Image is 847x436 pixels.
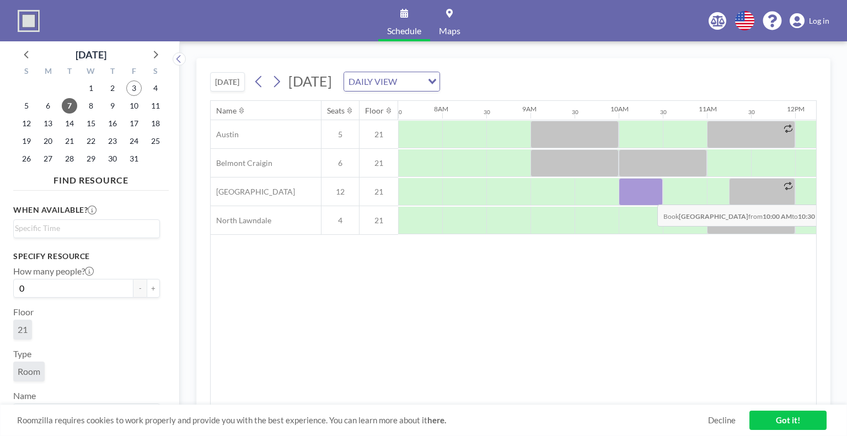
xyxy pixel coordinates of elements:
[126,116,142,131] span: Friday, October 17, 2025
[434,105,448,113] div: 8AM
[144,65,166,79] div: S
[660,109,667,116] div: 30
[749,411,827,430] a: Got it!
[40,98,56,114] span: Monday, October 6, 2025
[19,133,34,149] span: Sunday, October 19, 2025
[360,187,398,197] span: 21
[699,105,717,113] div: 11AM
[763,212,792,220] b: 10:00 AM
[62,151,77,166] span: Tuesday, October 28, 2025
[439,26,460,35] span: Maps
[16,65,37,79] div: S
[15,222,153,234] input: Search for option
[211,158,272,168] span: Belmont Craigin
[81,65,102,79] div: W
[387,26,421,35] span: Schedule
[344,72,439,91] div: Search for option
[211,216,271,225] span: North Lawndale
[522,105,537,113] div: 9AM
[83,116,99,131] span: Wednesday, October 15, 2025
[360,216,398,225] span: 21
[83,80,99,96] span: Wednesday, October 1, 2025
[62,116,77,131] span: Tuesday, October 14, 2025
[13,251,160,261] h3: Specify resource
[126,98,142,114] span: Friday, October 10, 2025
[210,72,245,91] button: [DATE]
[105,80,120,96] span: Thursday, October 2, 2025
[211,130,239,139] span: Austin
[40,116,56,131] span: Monday, October 13, 2025
[679,212,748,220] b: [GEOGRAPHIC_DATA]
[790,13,829,29] a: Log in
[83,98,99,114] span: Wednesday, October 8, 2025
[288,73,332,89] span: [DATE]
[148,98,163,114] span: Saturday, October 11, 2025
[37,65,59,79] div: M
[327,106,345,116] div: Seats
[809,16,829,26] span: Log in
[126,80,142,96] span: Friday, October 3, 2025
[321,187,359,197] span: 12
[787,105,805,113] div: 12PM
[400,74,421,89] input: Search for option
[346,74,399,89] span: DAILY VIEW
[19,116,34,131] span: Sunday, October 12, 2025
[365,106,384,116] div: Floor
[798,212,827,220] b: 10:30 AM
[19,151,34,166] span: Sunday, October 26, 2025
[216,106,237,116] div: Name
[360,158,398,168] span: 21
[123,65,144,79] div: F
[19,98,34,114] span: Sunday, October 5, 2025
[76,47,106,62] div: [DATE]
[13,390,36,401] label: Name
[321,130,359,139] span: 5
[148,116,163,131] span: Saturday, October 18, 2025
[360,130,398,139] span: 21
[59,65,81,79] div: T
[657,204,833,227] span: Book from to
[14,220,159,236] div: Search for option
[13,348,31,359] label: Type
[748,109,755,116] div: 30
[18,366,40,376] span: Room
[62,98,77,114] span: Tuesday, October 7, 2025
[105,133,120,149] span: Thursday, October 23, 2025
[148,80,163,96] span: Saturday, October 4, 2025
[126,133,142,149] span: Friday, October 24, 2025
[321,216,359,225] span: 4
[572,109,578,116] div: 30
[105,98,120,114] span: Thursday, October 9, 2025
[133,279,147,298] button: -
[14,404,159,423] div: Search for option
[484,109,490,116] div: 30
[708,415,736,426] a: Decline
[101,65,123,79] div: T
[40,133,56,149] span: Monday, October 20, 2025
[211,187,295,197] span: [GEOGRAPHIC_DATA]
[427,415,446,425] a: here.
[13,170,169,186] h4: FIND RESOURCE
[13,266,94,277] label: How many people?
[395,109,402,116] div: 30
[147,279,160,298] button: +
[18,324,28,335] span: 21
[610,105,629,113] div: 10AM
[148,133,163,149] span: Saturday, October 25, 2025
[321,158,359,168] span: 6
[17,415,708,426] span: Roomzilla requires cookies to work properly and provide you with the best experience. You can lea...
[13,306,34,317] label: Floor
[62,133,77,149] span: Tuesday, October 21, 2025
[83,151,99,166] span: Wednesday, October 29, 2025
[126,151,142,166] span: Friday, October 31, 2025
[105,151,120,166] span: Thursday, October 30, 2025
[18,10,40,32] img: organization-logo
[105,116,120,131] span: Thursday, October 16, 2025
[40,151,56,166] span: Monday, October 27, 2025
[83,133,99,149] span: Wednesday, October 22, 2025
